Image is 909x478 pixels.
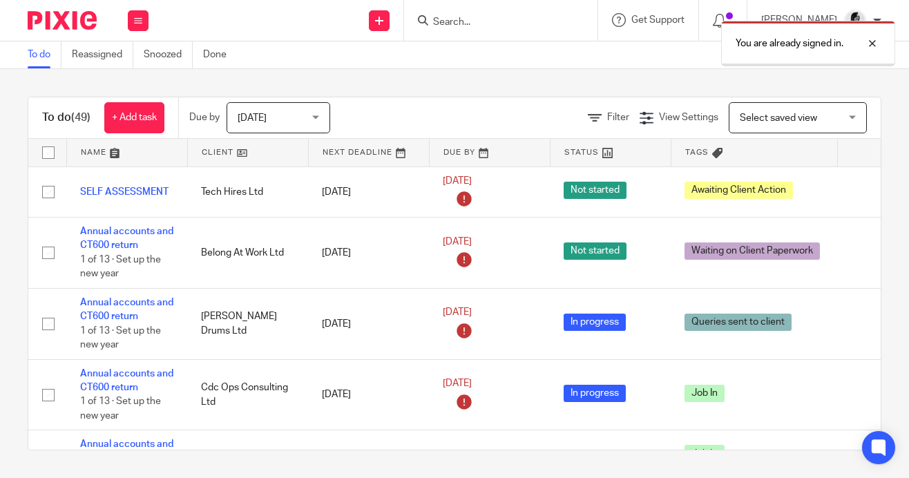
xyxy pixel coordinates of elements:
[187,166,308,218] td: Tech Hires Ltd
[104,102,164,133] a: + Add task
[189,111,220,124] p: Due by
[144,41,193,68] a: Snoozed
[740,113,817,123] span: Select saved view
[80,439,173,463] a: Annual accounts and CT600 return
[564,314,626,331] span: In progress
[308,218,429,289] td: [DATE]
[80,397,161,421] span: 1 of 13 · Set up the new year
[685,445,725,462] span: Job In
[659,113,718,122] span: View Settings
[308,359,429,430] td: [DATE]
[736,37,843,50] p: You are already signed in.
[71,112,90,123] span: (49)
[685,149,709,156] span: Tags
[80,187,169,197] a: SELF ASSESSMENT
[564,385,626,402] span: In progress
[238,113,267,123] span: [DATE]
[443,237,472,247] span: [DATE]
[80,298,173,321] a: Annual accounts and CT600 return
[685,242,820,260] span: Waiting on Client Paperwork
[187,288,308,359] td: [PERSON_NAME] Drums Ltd
[80,326,161,350] span: 1 of 13 · Set up the new year
[80,369,173,392] a: Annual accounts and CT600 return
[844,10,866,32] img: PHOTO-2023-03-20-11-06-28%203.jpg
[308,288,429,359] td: [DATE]
[443,308,472,318] span: [DATE]
[28,41,61,68] a: To do
[685,182,793,199] span: Awaiting Client Action
[564,182,626,199] span: Not started
[685,314,792,331] span: Queries sent to client
[308,166,429,218] td: [DATE]
[443,379,472,388] span: [DATE]
[443,176,472,186] span: [DATE]
[432,17,556,29] input: Search
[607,113,629,122] span: Filter
[80,255,161,279] span: 1 of 13 · Set up the new year
[42,111,90,125] h1: To do
[28,11,97,30] img: Pixie
[564,242,626,260] span: Not started
[72,41,133,68] a: Reassigned
[187,218,308,289] td: Belong At Work Ltd
[203,41,237,68] a: Done
[80,227,173,250] a: Annual accounts and CT600 return
[187,359,308,430] td: Cdc Ops Consulting Ltd
[685,385,725,402] span: Job In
